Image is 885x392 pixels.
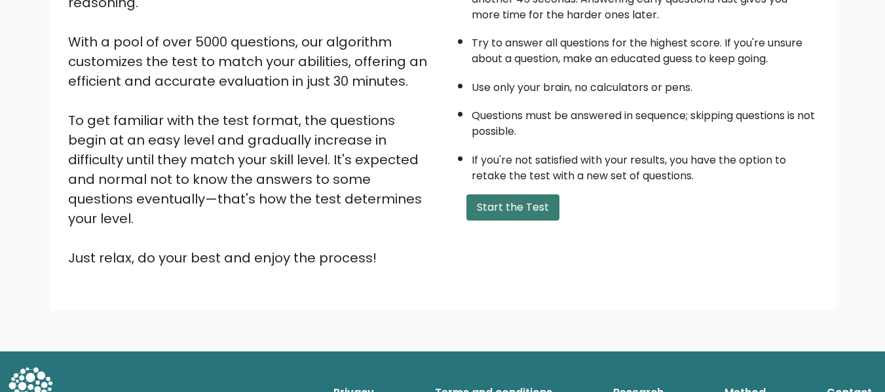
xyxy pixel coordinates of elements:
[466,194,559,221] button: Start the Test
[472,29,818,67] li: Try to answer all questions for the highest score. If you're unsure about a question, make an edu...
[472,101,818,139] li: Questions must be answered in sequence; skipping questions is not possible.
[472,146,818,184] li: If you're not satisfied with your results, you have the option to retake the test with a new set ...
[472,73,818,96] li: Use only your brain, no calculators or pens.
